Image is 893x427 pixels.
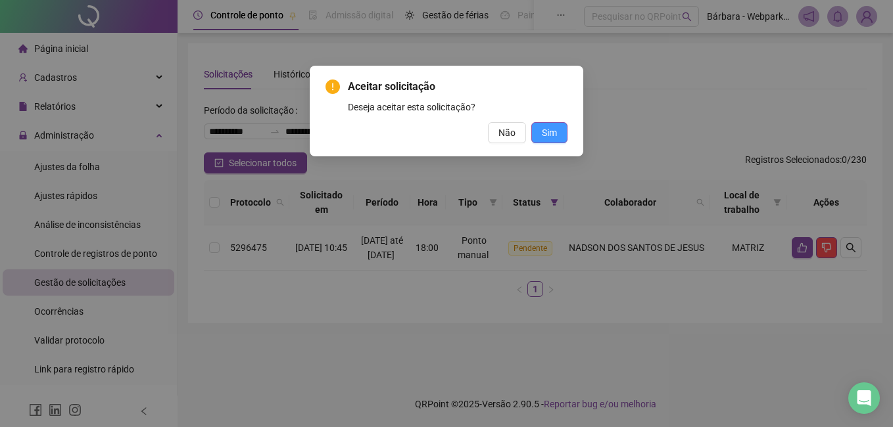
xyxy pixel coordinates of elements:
[542,125,557,140] span: Sim
[348,79,567,95] span: Aceitar solicitação
[488,122,526,143] button: Não
[848,382,880,414] div: Open Intercom Messenger
[498,125,516,140] span: Não
[326,79,340,94] span: exclamation-circle
[348,100,567,114] div: Deseja aceitar esta solicitação?
[531,122,567,143] button: Sim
